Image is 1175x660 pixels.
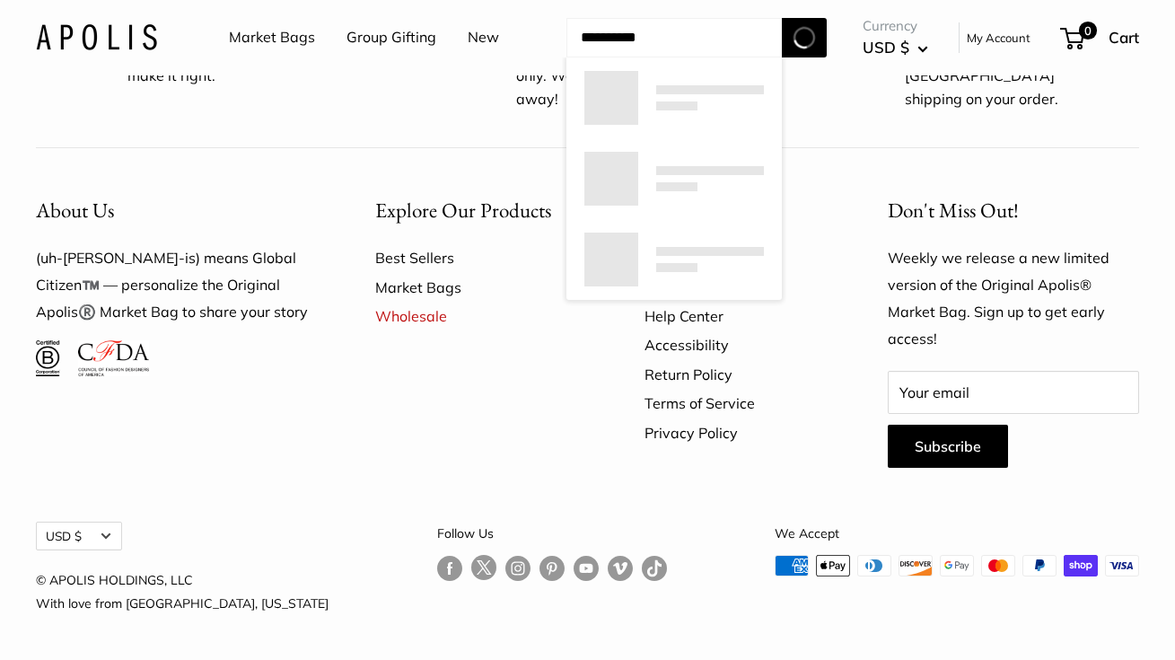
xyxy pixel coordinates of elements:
a: Best Sellers [375,243,582,272]
a: Follow us on Facebook [437,555,462,581]
span: 0 [1079,22,1097,40]
p: Weekly we release a new limited version of the Original Apolis® Market Bag. Sign up to get early ... [888,245,1139,353]
a: Market Bags [375,273,582,302]
p: Follow Us [437,522,667,545]
a: Follow us on Twitter [471,555,496,587]
a: Group Gifting [346,24,436,51]
a: My Account [967,27,1030,48]
a: Wholesale [375,302,582,330]
a: 0 Cart [1062,23,1139,52]
p: We Accept [775,522,1139,545]
p: Don't Miss Out! [888,193,1139,228]
img: Certified B Corporation [36,340,60,376]
input: Search... [566,18,782,57]
p: (uh-[PERSON_NAME]-is) means Global Citizen™️ — personalize the Original Apolis®️ Market Bag to sh... [36,245,312,326]
a: Follow us on Vimeo [608,555,633,581]
button: Explore Our Products [375,193,582,228]
a: Follow us on Instagram [505,555,531,581]
a: New [468,24,499,51]
a: Market Bags [229,24,315,51]
p: © APOLIS HOLDINGS, LLC With love from [GEOGRAPHIC_DATA], [US_STATE] [36,568,329,615]
iframe: Sign Up via Text for Offers [14,592,192,646]
a: Follow us on YouTube [574,555,599,581]
span: Cart [1109,28,1139,47]
span: Currency [863,13,928,39]
button: USD $ [863,33,928,62]
span: Explore Our Products [375,197,551,224]
img: Council of Fashion Designers of America Member [78,340,149,376]
a: Follow us on Pinterest [539,555,565,581]
button: About Us [36,193,312,228]
button: Search [782,18,827,57]
a: Follow us on Tumblr [642,555,667,581]
span: About Us [36,197,114,224]
button: Subscribe [888,425,1008,468]
button: USD $ [36,522,122,550]
img: Apolis [36,24,157,50]
span: USD $ [863,38,909,57]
